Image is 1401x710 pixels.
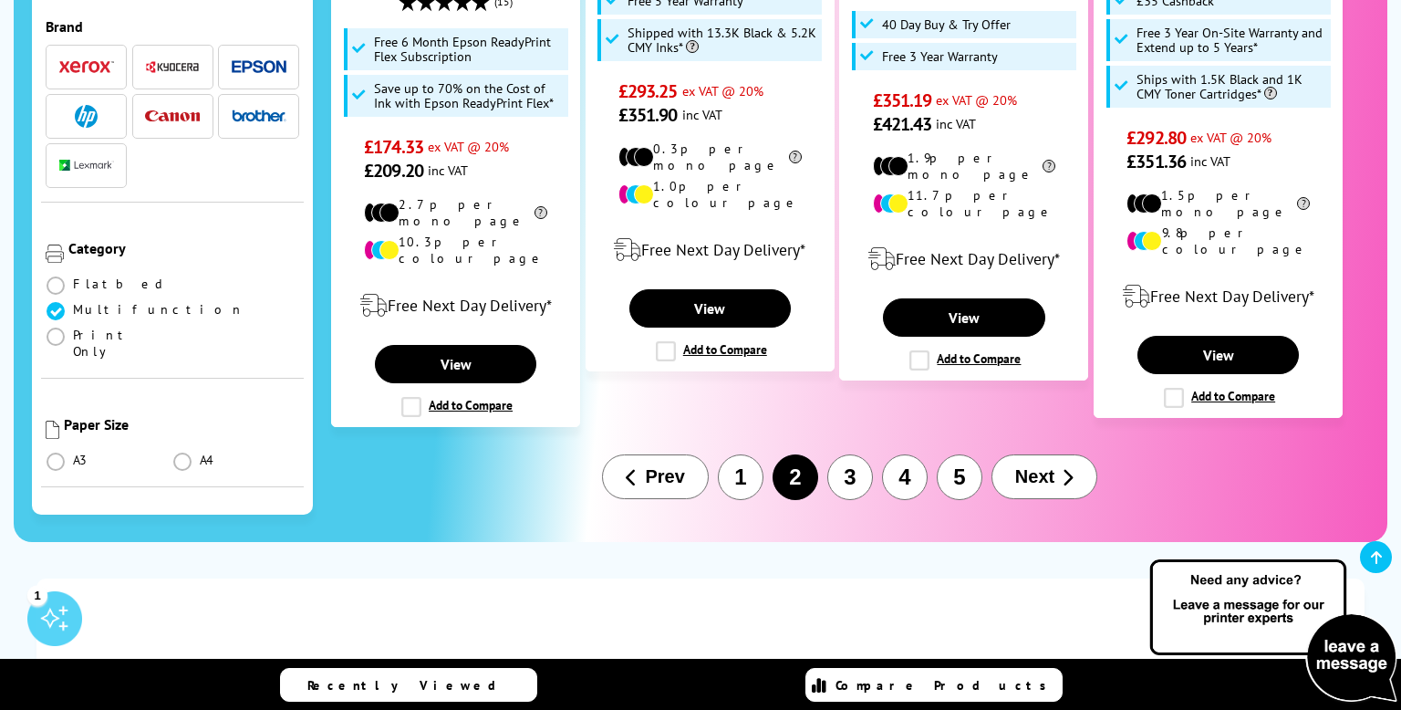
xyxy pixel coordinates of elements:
span: £209.20 [364,159,423,183]
li: 9.8p per colour page [1126,224,1310,257]
a: View [1137,336,1300,374]
div: 1 [27,585,47,605]
span: ex VAT @ 20% [1190,129,1271,146]
button: 3 [827,454,873,500]
div: modal_delivery [596,224,825,276]
span: Shipped with 13.3K Black & 5.2K CMY Inks* [628,26,817,55]
button: 4 [882,454,928,500]
img: Brother [232,110,286,122]
div: modal_delivery [1104,271,1333,322]
a: Compare Products [805,668,1063,702]
span: Free 6 Month Epson ReadyPrint Flex Subscription [374,35,564,64]
button: 1 [718,454,763,500]
button: Lexmark [54,153,119,178]
span: Flatbed [73,276,169,292]
li: 2.7p per mono page [364,196,547,229]
label: Add to Compare [401,397,513,417]
li: 1.9p per mono page [873,150,1056,183]
button: Brother [226,104,292,129]
span: Ships with 1.5K Black and 1K CMY Toner Cartridges* [1136,72,1326,101]
li: 0.3p per mono page [618,141,802,173]
span: inc VAT [936,115,976,132]
span: Next [1015,466,1054,487]
img: Lexmark [59,160,114,171]
span: Prev [645,466,684,487]
span: ex VAT @ 20% [936,91,1017,109]
span: Recently Viewed [307,677,514,694]
button: Next [991,454,1097,499]
span: £292.80 [1126,126,1186,150]
li: 1.5p per mono page [1126,187,1310,220]
span: ex VAT @ 20% [682,82,763,99]
a: View [629,289,792,328]
span: A4 [200,452,216,468]
span: A3 [73,452,89,468]
label: Add to Compare [909,350,1021,371]
img: Xerox [59,60,114,73]
li: 10.3p per colour page [364,234,547,266]
div: Category [68,239,299,257]
span: £421.43 [873,112,932,136]
li: 11.7p per colour page [873,187,1056,220]
a: View [883,298,1045,337]
button: Xerox [54,55,119,79]
span: inc VAT [1190,152,1230,170]
img: Open Live Chat window [1146,557,1401,706]
button: Kyocera [140,55,205,79]
div: modal_delivery [341,280,570,331]
span: inc VAT [428,162,468,179]
span: Compare Products [835,677,1056,694]
a: Recently Viewed [280,668,537,702]
label: Add to Compare [656,341,767,361]
span: £351.90 [618,103,678,127]
button: 5 [937,454,982,500]
span: Print Only [73,327,172,360]
button: Epson [226,55,292,79]
img: Epson [232,60,286,74]
a: View [375,345,537,383]
span: £293.25 [618,79,678,103]
button: Prev [602,454,708,499]
span: Free 3 Year Warranty [882,49,998,64]
img: HP [75,105,98,128]
button: Canon [140,104,205,129]
img: Kyocera [145,60,200,74]
span: Save up to 70% on the Cost of Ink with Epson ReadyPrint Flex* [374,81,564,110]
div: modal_delivery [849,234,1078,285]
img: Canon [145,110,200,122]
div: Brand [46,17,299,36]
img: Paper Size [46,421,59,439]
span: Multifunction [73,301,244,318]
span: ex VAT @ 20% [428,138,509,155]
img: Category [46,245,64,263]
span: inc VAT [682,106,722,123]
span: £351.36 [1126,150,1186,173]
button: HP [54,104,119,129]
span: £351.19 [873,89,932,112]
span: £174.33 [364,135,423,159]
li: 1.0p per colour page [618,178,802,211]
span: Free 3 Year On-Site Warranty and Extend up to 5 Years* [1136,26,1326,55]
span: 40 Day Buy & Try Offer [882,17,1011,32]
div: Paper Size [64,415,299,433]
label: Add to Compare [1164,388,1275,408]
